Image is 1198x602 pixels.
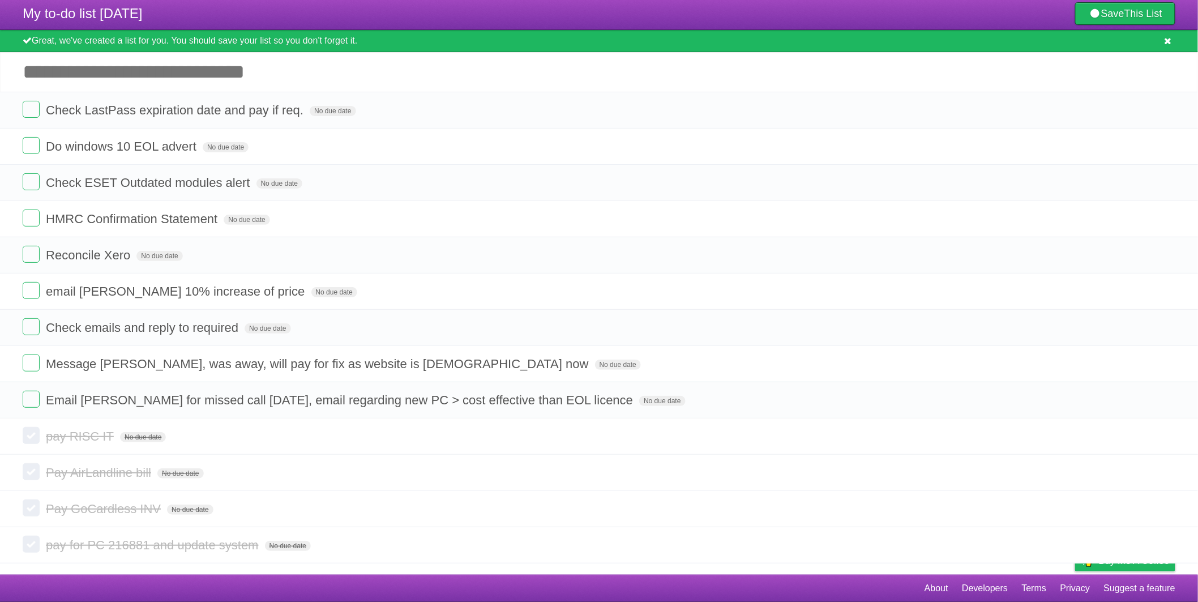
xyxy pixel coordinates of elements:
span: No due date [311,287,357,297]
label: Done [23,463,40,480]
span: Pay AirLandline bill [46,466,154,480]
span: No due date [256,178,302,189]
span: No due date [595,360,641,370]
span: My to-do list [DATE] [23,6,143,21]
a: SaveThis List [1075,2,1175,25]
label: Done [23,391,40,408]
label: Done [23,536,40,553]
span: No due date [167,505,213,515]
label: Done [23,318,40,335]
span: Pay GoCardless INV [46,502,164,516]
label: Done [23,173,40,190]
span: No due date [265,541,311,551]
span: No due date [157,468,203,479]
label: Done [23,210,40,227]
label: Done [23,355,40,372]
span: No due date [136,251,182,261]
a: Suggest a feature [1104,578,1175,599]
label: Done [23,499,40,516]
a: Privacy [1060,578,1090,599]
span: No due date [203,142,249,152]
span: No due date [639,396,685,406]
span: Check LastPass expiration date and pay if req. [46,103,306,117]
a: Terms [1022,578,1047,599]
span: pay RISC IT [46,429,117,443]
span: Reconcile Xero [46,248,133,262]
b: This List [1124,8,1162,19]
span: Check emails and reply to required [46,321,241,335]
span: No due date [224,215,269,225]
label: Done [23,427,40,444]
span: No due date [245,323,290,334]
a: About [925,578,948,599]
label: Done [23,246,40,263]
span: Do windows 10 EOL advert [46,139,199,153]
span: Buy me a coffee [1099,551,1170,571]
span: Message [PERSON_NAME], was away, will pay for fix as website is [DEMOGRAPHIC_DATA] now [46,357,592,371]
label: Done [23,101,40,118]
label: Done [23,282,40,299]
label: Done [23,137,40,154]
span: Check ESET Outdated modules alert [46,176,253,190]
a: Developers [962,578,1008,599]
span: HMRC Confirmation Statement [46,212,220,226]
span: Email [PERSON_NAME] for missed call [DATE], email regarding new PC > cost effective than EOL licence [46,393,636,407]
span: No due date [120,432,166,442]
span: No due date [310,106,356,116]
span: pay for PC 216881 and update system [46,538,261,552]
span: email [PERSON_NAME] 10% increase of price [46,284,307,298]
